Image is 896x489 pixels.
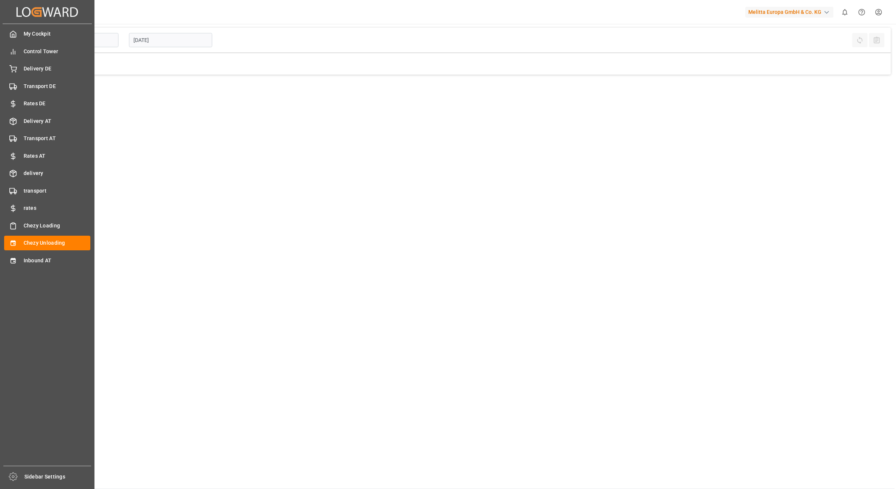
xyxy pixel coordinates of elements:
span: Delivery DE [24,65,91,73]
input: DD.MM.YYYY [129,33,212,47]
a: Chezy Unloading [4,236,90,250]
span: Transport DE [24,82,91,90]
a: My Cockpit [4,27,90,41]
a: Rates DE [4,96,90,111]
span: rates [24,204,91,212]
a: rates [4,201,90,215]
a: Delivery AT [4,114,90,128]
span: Transport AT [24,135,91,142]
span: transport [24,187,91,195]
span: Chezy Unloading [24,239,91,247]
span: Control Tower [24,48,91,55]
span: Rates DE [24,100,91,108]
button: Melitta Europa GmbH & Co. KG [745,5,836,19]
span: delivery [24,169,91,177]
a: Transport AT [4,131,90,146]
span: Chezy Loading [24,222,91,230]
span: Sidebar Settings [24,473,91,481]
a: Transport DE [4,79,90,93]
span: Rates AT [24,152,91,160]
a: Chezy Loading [4,218,90,233]
button: show 0 new notifications [836,4,853,21]
a: transport [4,183,90,198]
a: Delivery DE [4,61,90,76]
a: Control Tower [4,44,90,58]
a: Rates AT [4,148,90,163]
span: Delivery AT [24,117,91,125]
div: Melitta Europa GmbH & Co. KG [745,7,833,18]
span: My Cockpit [24,30,91,38]
button: Help Center [853,4,870,21]
a: Inbound AT [4,253,90,268]
a: delivery [4,166,90,181]
span: Inbound AT [24,257,91,265]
